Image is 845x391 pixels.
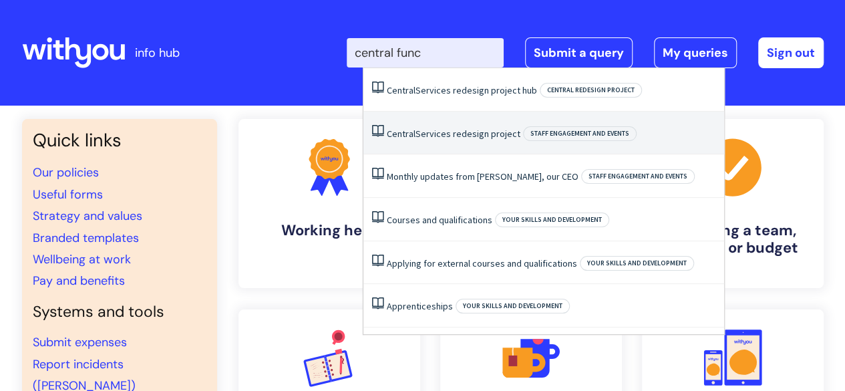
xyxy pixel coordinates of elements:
[525,37,633,68] a: Submit a query
[642,119,824,288] a: Managing a team, building or budget
[33,230,139,246] a: Branded templates
[347,37,824,68] div: | -
[33,251,131,267] a: Wellbeing at work
[387,128,415,140] span: Central
[387,300,453,312] a: Apprenticeships
[347,38,504,68] input: Search
[387,84,537,96] a: CentralServices redesign project hub
[33,303,206,321] h4: Systems and tools
[238,119,420,288] a: Working here
[249,222,409,239] h4: Working here
[387,257,577,269] a: Applying for external courses and qualifications
[135,42,180,63] p: info hub
[456,299,570,313] span: Your skills and development
[33,164,99,180] a: Our policies
[387,214,492,226] a: Courses and qualifications
[33,273,125,289] a: Pay and benefits
[33,130,206,151] h3: Quick links
[387,170,578,182] a: Monthly updates from [PERSON_NAME], our CEO
[33,208,142,224] a: Strategy and values
[33,186,103,203] a: Useful forms
[758,37,824,68] a: Sign out
[387,128,520,140] a: CentralServices redesign project
[580,256,694,271] span: Your skills and development
[653,222,813,257] h4: Managing a team, building or budget
[523,126,637,141] span: Staff engagement and events
[581,169,695,184] span: Staff engagement and events
[33,334,127,350] a: Submit expenses
[540,83,642,98] span: Central redesign project
[495,213,609,227] span: Your skills and development
[387,84,415,96] span: Central
[654,37,737,68] a: My queries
